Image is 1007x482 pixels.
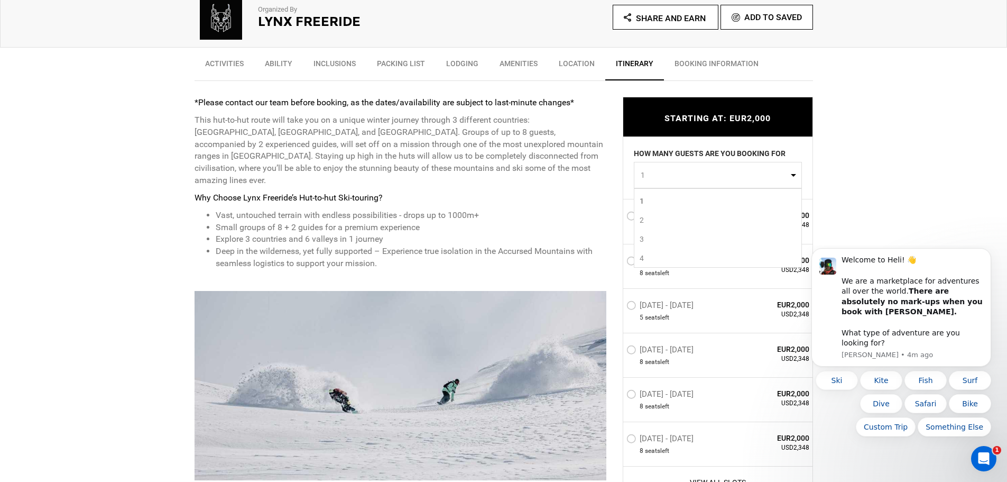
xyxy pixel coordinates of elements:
p: Organized By [258,5,475,15]
a: Location [548,53,605,79]
a: BOOKING INFORMATION [664,53,769,79]
label: [DATE] - [DATE] [626,389,696,402]
span: EUR2,000 [733,433,810,443]
span: STARTING AT: EUR2,000 [664,113,771,123]
span: s [657,268,660,277]
span: EUR2,000 [733,388,810,399]
li: Vast, untouched terrain with endless possibilities - drops up to 1000m+ [216,210,607,222]
span: 8 [640,447,643,456]
label: [DATE] - [DATE] [626,345,696,358]
a: Packing List [366,53,436,79]
p: This hut-to-hut route will take you on a unique winter journey through 3 different countries: [GE... [195,114,607,187]
span: USD2,348 [733,443,810,452]
li: Deep in the wilderness, yet fully supported – Experience true isolation in the Accursed Mountains... [216,245,607,270]
span: seat left [645,268,669,277]
a: Ability [254,53,303,79]
span: USD2,348 [733,354,810,363]
span: 1 [993,446,1001,454]
a: Activities [195,53,254,79]
li: Small groups of 8 + 2 guides for a premium experience [216,222,607,234]
label: [DATE] - [DATE] [626,301,696,313]
span: Add To Saved [744,12,802,22]
span: 5 [640,313,643,322]
span: EUR2,000 [733,299,810,310]
iframe: Intercom notifications message [796,245,1007,477]
span: 1 [641,170,788,180]
span: USD2,348 [733,310,810,319]
span: 8 [640,268,643,277]
span: seat left [645,358,669,367]
span: s [657,402,660,411]
a: Amenities [489,53,548,79]
span: seat left [645,402,669,411]
a: Inclusions [303,53,366,79]
span: seat left [645,447,669,456]
span: 3 [640,234,644,244]
strong: Why Choose Lynx Freeride’s Hut-to-hut Ski-touring? [195,193,383,203]
li: Explore 3 countries and 6 valleys in 1 journey [216,233,607,245]
span: 8 [640,358,643,367]
iframe: Intercom live chat [971,446,996,471]
span: 1 [640,196,644,206]
span: 2 [640,215,644,225]
span: Share and Earn [636,13,706,23]
span: USD2,348 [733,399,810,408]
label: [DATE] - [DATE] [626,256,696,268]
span: s [657,313,660,322]
span: 8 [640,402,643,411]
span: USD2,348 [733,265,810,274]
h2: Lynx Freeride [258,15,475,29]
span: s [657,447,660,456]
strong: *Please contact our team before booking, as the dates/availability are subject to last-minute cha... [195,97,574,107]
span: s [657,358,660,367]
a: Itinerary [605,53,664,80]
span: seat left [645,313,669,322]
label: [DATE] - [DATE] [626,211,696,224]
span: 4 [640,253,644,263]
label: [DATE] - [DATE] [626,434,696,447]
button: 1 [634,162,802,188]
label: HOW MANY GUESTS ARE YOU BOOKING FOR [634,148,786,162]
span: EUR2,000 [733,344,810,354]
a: Lodging [436,53,489,79]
